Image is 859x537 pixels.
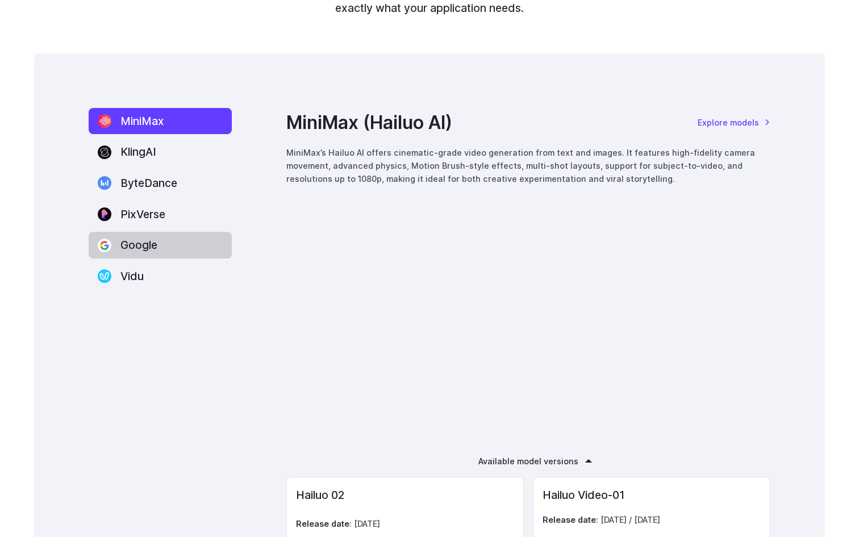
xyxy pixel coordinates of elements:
[543,486,761,504] h4: Hailuo Video‑01
[698,116,770,129] a: Explore models
[89,108,232,135] label: MiniMax
[89,139,232,165] label: KlingAI
[478,455,578,468] summary: Available model versions
[296,517,514,530] p: : [DATE]
[296,519,349,528] strong: Release date
[286,146,770,185] p: MiniMax’s Hailuo AI offers cinematic-grade video generation from text and images. It features hig...
[296,486,514,504] h4: Hailuo 02
[286,108,452,137] h3: MiniMax (Hailuo AI)
[543,513,761,526] p: : [DATE] / [DATE]
[89,263,232,290] label: Vidu
[89,232,232,259] label: Google
[89,170,232,197] label: ByteDance
[89,201,232,228] label: PixVerse
[543,515,596,524] strong: Release date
